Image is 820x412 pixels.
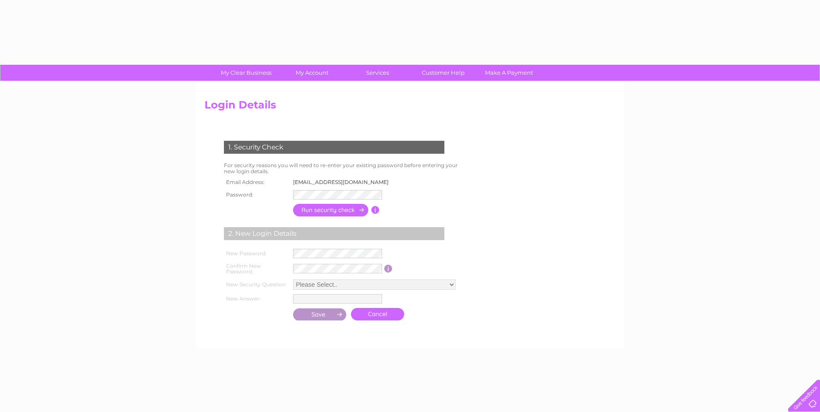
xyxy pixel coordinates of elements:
[222,260,291,278] th: Confirm New Password:
[371,206,380,214] input: Information
[291,177,396,188] td: [EMAIL_ADDRESS][DOMAIN_NAME]
[276,65,348,81] a: My Account
[224,141,444,154] div: 1. Security Check
[222,292,291,306] th: New Answer:
[351,308,404,320] a: Cancel
[222,188,291,202] th: Password:
[293,308,347,320] input: Submit
[384,265,392,273] input: Information
[222,177,291,188] th: Email Address:
[473,65,545,81] a: Make A Payment
[222,247,291,260] th: New Password:
[211,65,282,81] a: My Clear Business
[342,65,413,81] a: Services
[222,277,291,292] th: New Security Question
[222,160,467,177] td: For security reasons you will need to re-enter your existing password before entering your new lo...
[204,99,616,115] h2: Login Details
[408,65,479,81] a: Customer Help
[224,227,444,240] div: 2. New Login Details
